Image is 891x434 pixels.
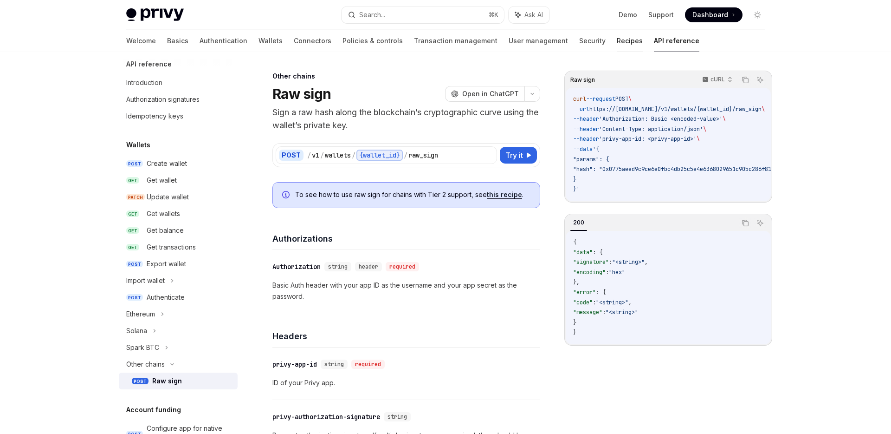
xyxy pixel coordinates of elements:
span: 'Authorization: Basic <encoded-value>' [599,115,723,123]
a: API reference [654,30,699,52]
span: }' [573,185,580,193]
a: POSTCreate wallet [119,155,238,172]
span: , [645,258,648,266]
div: required [386,262,419,271]
div: Spark BTC [126,342,159,353]
div: v1 [312,151,319,160]
div: Import wallet [126,275,165,286]
button: Ask AI [754,217,766,229]
span: --header [573,135,599,143]
span: string [324,361,344,368]
a: POSTRaw sign [119,373,238,389]
span: POST [132,378,148,385]
span: Ask AI [524,10,543,20]
a: Idempotency keys [119,108,238,125]
span: , [628,299,632,306]
span: POST [615,95,628,103]
span: --data [573,145,593,153]
span: : [593,299,596,306]
span: Raw sign [570,76,595,84]
div: Get wallet [147,175,177,186]
a: Recipes [617,30,643,52]
svg: Info [282,191,291,200]
span: POST [126,261,143,268]
span: "data" [573,249,593,256]
a: Welcome [126,30,156,52]
span: "error" [573,289,596,296]
span: \ [697,135,700,143]
span: : [602,309,606,316]
span: "hex" [609,269,625,276]
a: Authorization signatures [119,91,238,108]
span: Dashboard [692,10,728,20]
div: Solana [126,325,147,336]
div: / [352,151,355,160]
a: Basics [167,30,188,52]
p: ID of your Privy app. [272,377,540,388]
a: Dashboard [685,7,742,22]
span: ⌘ K [489,11,498,19]
button: Try it [500,147,537,164]
span: header [359,263,378,270]
h4: Headers [272,330,540,342]
span: POST [126,294,143,301]
a: Transaction management [414,30,497,52]
a: Wallets [258,30,283,52]
span: string [328,263,348,270]
span: 'Content-Type: application/json' [599,125,703,133]
div: 200 [570,217,587,228]
button: Ask AI [754,74,766,86]
div: POST [279,150,303,161]
button: Toggle dark mode [750,7,765,22]
span: To see how to use raw sign for chains with Tier 2 support, see . [295,190,530,199]
div: Search... [359,9,385,20]
span: "<string>" [612,258,645,266]
div: / [404,151,407,160]
span: "<string>" [606,309,638,316]
span: "<string>" [596,299,628,306]
a: GETGet balance [119,222,238,239]
span: "message" [573,309,602,316]
a: User management [509,30,568,52]
span: \ [703,125,706,133]
button: Search...⌘K [342,7,504,23]
span: \ [628,95,632,103]
span: "encoding" [573,269,606,276]
h5: Account funding [126,404,181,415]
span: Open in ChatGPT [462,89,519,99]
div: Other chains [272,72,540,81]
span: GET [126,177,139,184]
div: {wallet_id} [356,150,403,161]
span: GET [126,227,139,234]
span: --header [573,115,599,123]
div: / [307,151,311,160]
div: privy-authorization-signature [272,412,380,421]
span: "hash": "0x0775aeed9c9ce6e0fbc4db25c5e4e6368029651c905c286f813126a09025a21e" [573,165,820,173]
span: : { [593,249,602,256]
span: Try it [505,150,523,161]
div: Authorization signatures [126,94,200,105]
span: string [387,413,407,421]
span: POST [126,160,143,167]
span: curl [573,95,586,103]
a: Introduction [119,74,238,91]
span: GET [126,210,139,217]
div: Authorization [272,262,321,271]
span: \ [723,115,726,123]
a: PATCHUpdate wallet [119,189,238,205]
div: Get wallets [147,208,180,219]
div: Other chains [126,359,165,370]
div: Get balance [147,225,184,236]
span: 'privy-app-id: <privy-app-id>' [599,135,697,143]
div: Authenticate [147,292,185,303]
a: Policies & controls [342,30,403,52]
a: POSTAuthenticate [119,289,238,306]
span: } [573,319,576,326]
div: Get transactions [147,242,196,253]
p: cURL [710,76,725,83]
span: }, [573,278,580,286]
a: POSTExport wallet [119,256,238,272]
span: : [606,269,609,276]
button: Ask AI [509,7,549,23]
a: Authentication [200,30,247,52]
